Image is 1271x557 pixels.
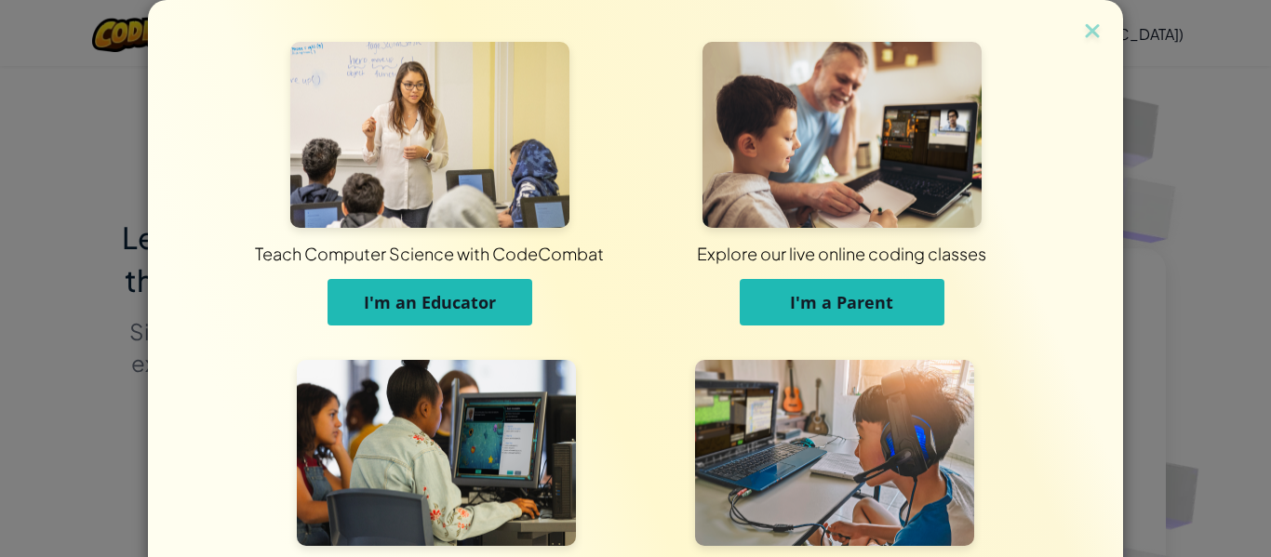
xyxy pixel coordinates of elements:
img: close icon [1080,19,1104,46]
span: I'm a Parent [790,291,893,313]
img: For Parents [702,42,982,228]
span: I'm an Educator [364,291,496,313]
button: I'm an Educator [328,279,532,325]
img: For Individuals [695,360,974,546]
img: For Students [297,360,576,546]
img: For Educators [290,42,569,228]
button: I'm a Parent [740,279,944,325]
